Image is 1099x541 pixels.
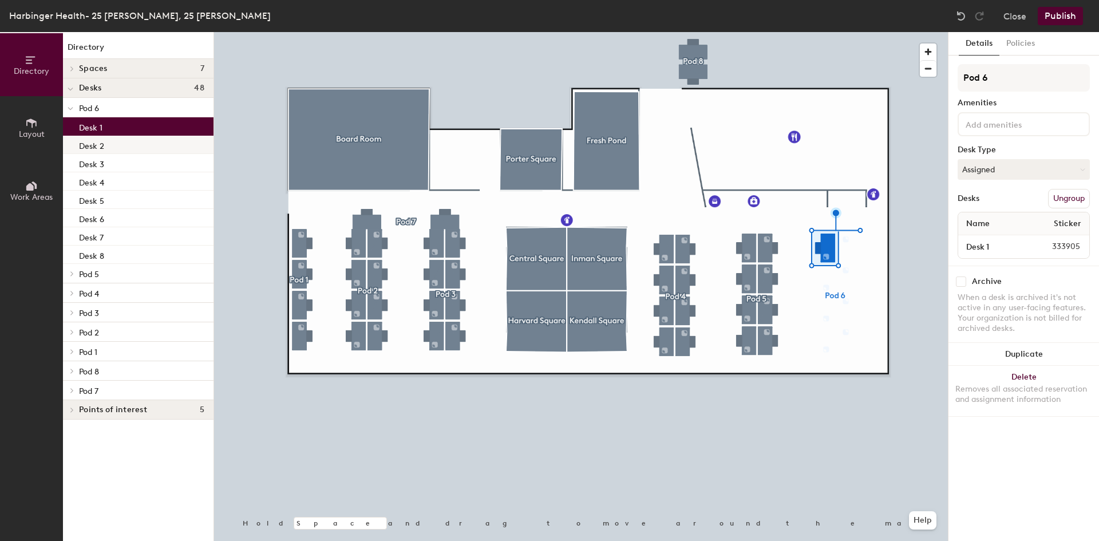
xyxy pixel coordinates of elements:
[79,405,147,414] span: Points of interest
[999,32,1042,56] button: Policies
[79,386,98,396] span: Pod 7
[1038,7,1083,25] button: Publish
[79,211,104,224] p: Desk 6
[974,10,985,22] img: Redo
[1048,214,1087,234] span: Sticker
[1048,189,1090,208] button: Ungroup
[194,84,204,93] span: 48
[955,384,1092,405] div: Removes all associated reservation and assignment information
[200,64,204,73] span: 7
[960,239,1025,255] input: Unnamed desk
[959,32,999,56] button: Details
[963,117,1066,131] input: Add amenities
[79,138,104,151] p: Desk 2
[955,10,967,22] img: Undo
[79,230,104,243] p: Desk 7
[9,9,271,23] div: Harbinger Health- 25 [PERSON_NAME], 25 [PERSON_NAME]
[972,277,1002,286] div: Archive
[79,193,104,206] p: Desk 5
[14,66,49,76] span: Directory
[79,248,104,261] p: Desk 8
[79,328,99,338] span: Pod 2
[10,192,53,202] span: Work Areas
[1003,7,1026,25] button: Close
[79,270,99,279] span: Pod 5
[79,347,97,357] span: Pod 1
[63,41,214,59] h1: Directory
[79,289,99,299] span: Pod 4
[79,84,101,93] span: Desks
[200,405,204,414] span: 5
[79,120,102,133] p: Desk 1
[909,511,936,530] button: Help
[958,159,1090,180] button: Assigned
[958,293,1090,334] div: When a desk is archived it's not active in any user-facing features. Your organization is not bil...
[948,343,1099,366] button: Duplicate
[79,156,104,169] p: Desk 3
[958,145,1090,155] div: Desk Type
[19,129,45,139] span: Layout
[79,367,99,377] span: Pod 8
[958,98,1090,108] div: Amenities
[948,366,1099,416] button: DeleteRemoves all associated reservation and assignment information
[1025,240,1087,253] span: 333905
[958,194,979,203] div: Desks
[960,214,995,234] span: Name
[79,175,104,188] p: Desk 4
[79,309,99,318] span: Pod 3
[79,104,99,113] span: Pod 6
[79,64,108,73] span: Spaces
